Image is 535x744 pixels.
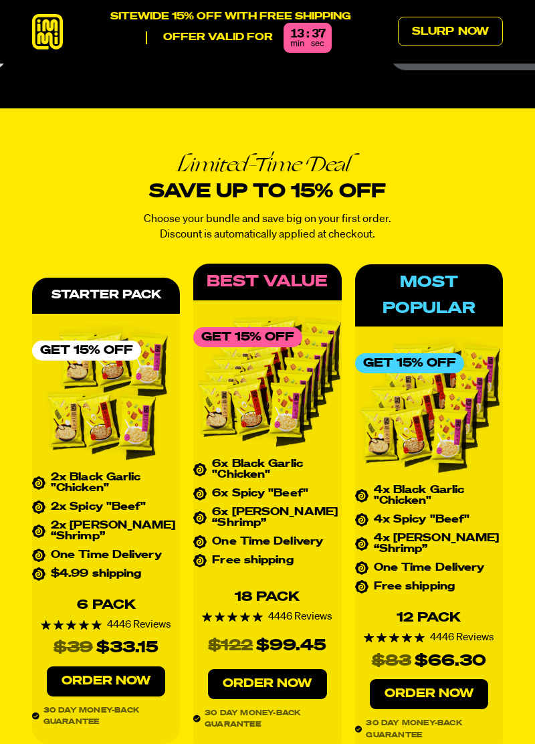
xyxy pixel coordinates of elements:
[208,669,326,699] a: Order Now
[415,648,486,674] div: $66.30
[32,502,180,513] li: 2x Spicy "Beef"
[370,679,488,709] a: Order Now
[32,521,180,542] li: 2x [PERSON_NAME] “Shrimp”
[311,39,324,48] span: sec
[96,635,158,660] div: $33.15
[110,11,351,23] p: SITEWIDE 15% OFF WITH FREE SHIPPING
[193,555,341,566] li: Free shipping
[355,581,503,592] li: Free shipping
[364,632,494,643] div: 4446 Reviews
[193,537,341,547] li: One Time Delivery
[355,264,503,327] div: Most Popular
[306,28,309,40] div: :
[32,705,180,744] span: 30 day money-back guarantee
[290,39,304,48] span: min
[208,633,253,658] s: $122
[202,612,332,622] div: 4446 Reviews
[256,633,326,658] div: $99.45
[144,153,391,175] em: Limited-Time Deal
[397,611,461,624] div: 12 Pack
[41,620,171,630] div: 4446 Reviews
[372,648,411,674] s: $83
[355,353,464,373] div: Get 15% Off
[193,488,341,499] li: 6x Spicy "Beef"
[355,485,503,506] li: 4x Black Garlic "Chicken"
[312,28,325,40] div: 37
[290,28,304,40] div: 13
[235,590,300,603] div: 18 Pack
[144,212,391,242] p: Choose your bundle and save big on your first order. Discount is automatically applied at checkout.
[193,264,341,300] div: Best Value
[355,563,503,573] li: One Time Delivery
[32,341,141,361] div: Get 15% Off
[193,459,341,480] li: 6x Black Garlic "Chicken"
[32,569,180,579] li: $4.99 shipping
[32,550,180,561] li: One Time Delivery
[144,153,391,204] h2: Save up to 15% off
[146,31,273,43] p: Offer valid for
[32,278,180,314] div: Starter Pack
[193,327,302,347] div: Get 15% Off
[32,472,180,494] li: 2x Black Garlic "Chicken"
[53,635,93,660] s: $39
[77,598,136,612] div: 6 Pack
[47,666,165,696] a: Order Now
[355,533,503,555] li: 4x [PERSON_NAME] “Shrimp”
[355,515,503,525] li: 4x Spicy "Beef"
[398,17,503,46] a: Slurp Now
[193,507,341,529] li: 6x [PERSON_NAME] “Shrimp”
